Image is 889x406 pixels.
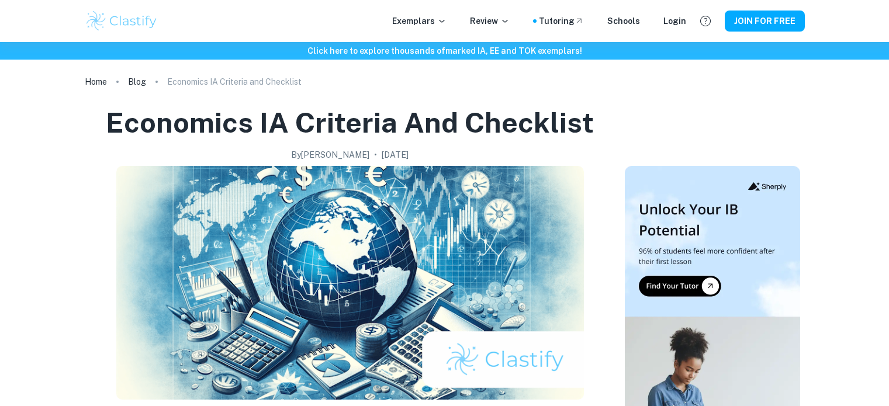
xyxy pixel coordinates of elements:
[696,11,715,31] button: Help and Feedback
[128,74,146,90] a: Blog
[116,166,584,400] img: Economics IA Criteria and Checklist cover image
[2,44,887,57] h6: Click here to explore thousands of marked IA, EE and TOK exemplars !
[85,9,159,33] img: Clastify logo
[374,148,377,161] p: •
[392,15,447,27] p: Exemplars
[539,15,584,27] a: Tutoring
[85,74,107,90] a: Home
[663,15,686,27] a: Login
[106,104,594,141] h1: Economics IA Criteria and Checklist
[725,11,805,32] button: JOIN FOR FREE
[470,15,510,27] p: Review
[291,148,369,161] h2: By [PERSON_NAME]
[382,148,409,161] h2: [DATE]
[607,15,640,27] a: Schools
[167,75,302,88] p: Economics IA Criteria and Checklist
